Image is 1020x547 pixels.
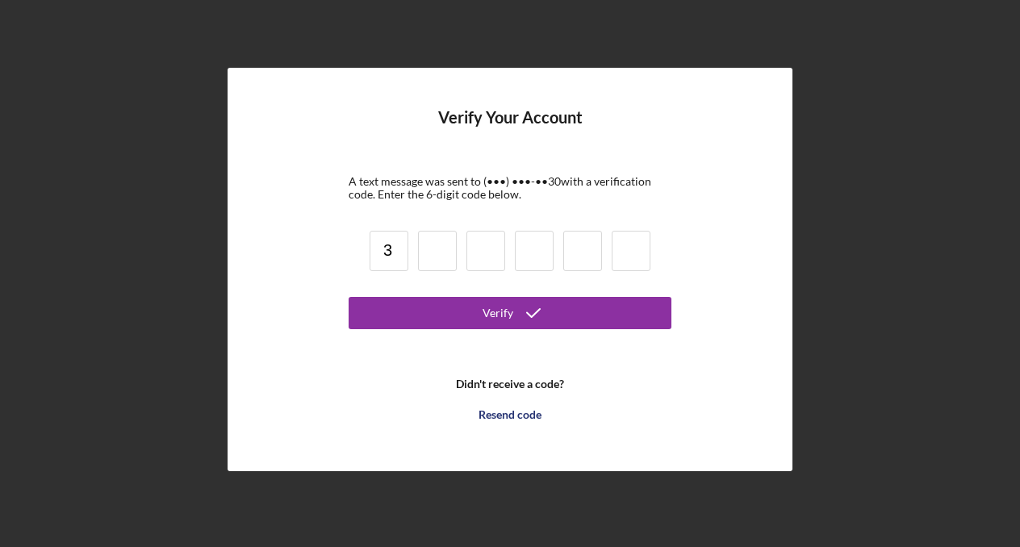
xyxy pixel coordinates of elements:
div: A text message was sent to (•••) •••-•• 30 with a verification code. Enter the 6-digit code below. [349,175,671,201]
h4: Verify Your Account [438,108,583,151]
b: Didn't receive a code? [456,378,564,390]
button: Resend code [349,399,671,431]
div: Resend code [479,399,541,431]
button: Verify [349,297,671,329]
div: Verify [483,297,513,329]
